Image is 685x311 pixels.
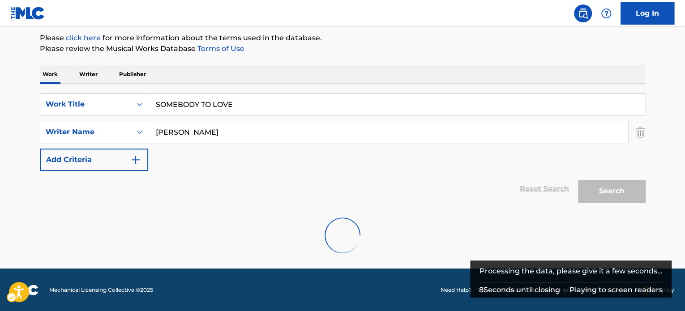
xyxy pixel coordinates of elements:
[601,8,612,19] img: help
[11,285,39,295] img: logo
[40,65,60,84] p: Work
[40,149,148,171] button: Add Criteria
[40,43,645,54] p: Please review the Musical Works Database
[40,33,645,43] p: Please for more information about the terms used in the database.
[40,93,645,207] form: Search Form
[441,286,472,294] a: Need Help?
[635,121,645,143] img: Delete Criterion
[479,285,484,294] span: 8
[148,121,628,143] input: Search...
[77,65,100,84] p: Writer
[66,34,101,42] a: Music industry terminology | mechanical licensing collective
[116,65,149,84] p: Publisher
[49,286,153,294] span: Mechanical Licensing Collective © 2025
[148,94,645,115] input: Search...
[130,154,141,165] img: 9d2ae6d4665cec9f34b9.svg
[578,8,588,19] img: search
[325,217,360,253] img: preloader
[479,260,663,282] div: Processing the data, please give it a few seconds...
[11,7,45,20] img: MLC Logo
[46,127,126,137] div: Writer Name
[621,2,674,25] a: Log In
[46,99,126,110] div: Work Title
[196,44,244,53] a: Terms of Use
